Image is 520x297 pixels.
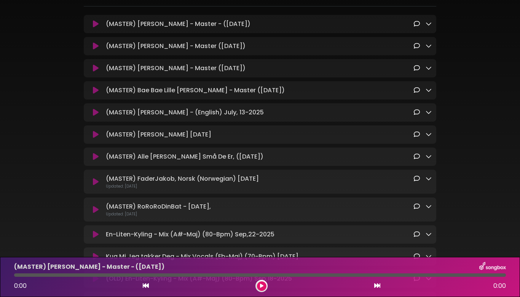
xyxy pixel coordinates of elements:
[106,252,298,261] p: Kua Mi Jeg takker Deg - Mix Vocals (Eb-Maj) (70-Bpm) [DATE]
[106,211,432,217] p: Updated: [DATE]
[106,19,250,29] p: (MASTER) [PERSON_NAME] - Master - ([DATE])
[106,64,246,73] p: (MASTER) [PERSON_NAME] - Master ([DATE])
[106,152,263,161] p: (MASTER) Alle [PERSON_NAME] Små De Er, ([DATE])
[106,174,259,183] p: (MASTER) FaderJakob, Norsk (Norwegian) [DATE]
[106,86,285,95] p: (MASTER) Bae Bae Lille [PERSON_NAME] - Master ([DATE])
[106,42,246,51] p: (MASTER) [PERSON_NAME] - Master ([DATE])
[493,281,506,291] span: 0:00
[14,281,27,290] span: 0:00
[479,262,506,272] img: songbox-logo-white.png
[106,130,211,139] p: (MASTER) [PERSON_NAME] [DATE]
[106,202,211,211] p: (MASTER) RoRoRoDinBat - [DATE],
[14,262,164,271] p: (MASTER) [PERSON_NAME] - Master - ([DATE])
[106,230,274,239] p: En-Liten-Kyling - Mix (A#-Maj) (80-Bpm) Sep,22-2025
[106,183,432,189] p: Updated: [DATE]
[106,108,264,117] p: (MASTER) [PERSON_NAME] - (English) July, 13-2025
